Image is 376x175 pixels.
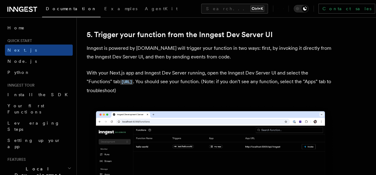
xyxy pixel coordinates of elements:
a: Python [5,67,73,78]
a: AgentKit [141,2,181,17]
a: Install the SDK [5,89,73,100]
a: Setting up your app [5,135,73,152]
kbd: Ctrl+K [250,6,264,12]
a: 5. Trigger your function from the Inngest Dev Server UI [87,30,273,39]
a: Contact sales [318,4,375,14]
a: Leveraging Steps [5,117,73,135]
span: Node.js [7,59,37,64]
span: Setting up your app [7,138,61,149]
a: Home [5,22,73,33]
button: Search...Ctrl+K [201,4,268,14]
code: [URL] [120,79,133,85]
p: With your Next.js app and Inngest Dev Server running, open the Inngest Dev Server UI and select t... [87,69,334,95]
span: Next.js [7,48,37,53]
a: Node.js [5,56,73,67]
span: Quick start [5,38,32,43]
a: Next.js [5,45,73,56]
span: Your first Functions [7,103,44,114]
a: Documentation [42,2,101,17]
span: Leveraging Steps [7,121,60,132]
p: Inngest is powered by [DOMAIN_NAME] will trigger your function in two ways: first, by invoking it... [87,44,334,61]
span: Examples [104,6,137,11]
span: AgentKit [145,6,178,11]
span: Install the SDK [7,92,71,97]
a: Your first Functions [5,100,73,117]
a: Examples [101,2,141,17]
span: Inngest tour [5,83,35,88]
span: Home [7,25,25,31]
button: Toggle dark mode [294,5,309,12]
span: Python [7,70,30,75]
a: [URL] [120,79,133,84]
span: Documentation [46,6,97,11]
span: Features [5,157,26,162]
